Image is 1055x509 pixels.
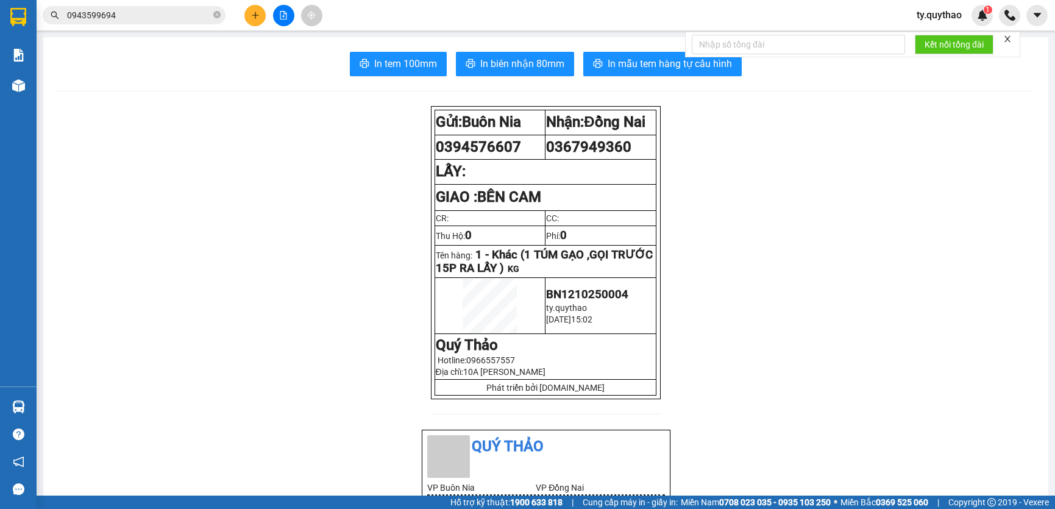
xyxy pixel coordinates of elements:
[572,496,574,509] span: |
[213,11,221,18] span: close-circle
[51,11,59,20] span: search
[301,5,322,26] button: aim
[466,355,515,365] span: 0966557557
[462,113,521,130] span: Buôn Nia
[681,496,831,509] span: Miền Nam
[1026,5,1048,26] button: caret-down
[436,248,655,275] p: Tên hàng:
[436,336,498,354] strong: Quý Thảo
[571,315,592,324] span: 15:02
[13,456,24,468] span: notification
[719,497,831,507] strong: 0708 023 035 - 0935 103 250
[360,59,369,70] span: printer
[477,188,541,205] span: BÊN CAM
[13,483,24,495] span: message
[350,52,447,76] button: printerIn tem 100mm
[466,59,475,70] span: printer
[834,500,837,505] span: ⚪️
[545,226,656,246] td: Phí:
[560,229,567,242] span: 0
[436,113,521,130] strong: Gửi:
[583,52,742,76] button: printerIn mẫu tem hàng tự cấu hình
[12,49,25,62] img: solution-icon
[593,59,603,70] span: printer
[692,35,905,54] input: Nhập số tổng đài
[915,35,993,54] button: Kết nối tổng đài
[435,380,656,396] td: Phát triển bởi [DOMAIN_NAME]
[427,481,536,494] li: VP Buôn Nia
[435,226,545,246] td: Thu Hộ:
[977,10,988,21] img: icon-new-feature
[584,113,645,130] span: Đồng Nai
[907,7,972,23] span: ty.quythao
[436,138,521,155] span: 0394576607
[436,188,541,205] strong: GIAO :
[536,481,645,494] li: VP Đồng Nai
[510,497,563,507] strong: 1900 633 818
[279,11,288,20] span: file-add
[251,11,260,20] span: plus
[374,56,437,71] span: In tem 100mm
[307,11,316,20] span: aim
[456,52,574,76] button: printerIn biên nhận 80mm
[436,248,653,275] span: 1 - Khác (1 TÚM GẠO ,GỌI TRƯỚC 15P RA LẤY )
[583,496,678,509] span: Cung cấp máy in - giấy in:
[12,400,25,413] img: warehouse-icon
[840,496,928,509] span: Miền Bắc
[438,355,515,365] span: Hotline:
[984,5,992,14] sup: 1
[435,211,545,226] td: CR:
[463,367,545,377] span: 10A [PERSON_NAME]
[436,367,545,377] span: Địa chỉ:
[508,264,519,274] span: KG
[925,38,984,51] span: Kết nối tổng đài
[67,9,211,22] input: Tìm tên, số ĐT hoặc mã đơn
[546,288,628,301] span: BN1210250004
[480,56,564,71] span: In biên nhận 80mm
[244,5,266,26] button: plus
[546,315,571,324] span: [DATE]
[1032,10,1043,21] span: caret-down
[450,496,563,509] span: Hỗ trợ kỹ thuật:
[1003,35,1012,43] span: close
[213,10,221,21] span: close-circle
[545,211,656,226] td: CC:
[13,429,24,440] span: question-circle
[436,163,466,180] strong: LẤY:
[427,435,665,458] li: Quý Thảo
[12,79,25,92] img: warehouse-icon
[608,56,732,71] span: In mẫu tem hàng tự cấu hình
[876,497,928,507] strong: 0369 525 060
[465,229,472,242] span: 0
[1004,10,1015,21] img: phone-icon
[546,113,645,130] strong: Nhận:
[10,8,26,26] img: logo-vxr
[987,498,996,507] span: copyright
[546,138,631,155] span: 0367949360
[986,5,990,14] span: 1
[546,303,587,313] span: ty.quythao
[937,496,939,509] span: |
[273,5,294,26] button: file-add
